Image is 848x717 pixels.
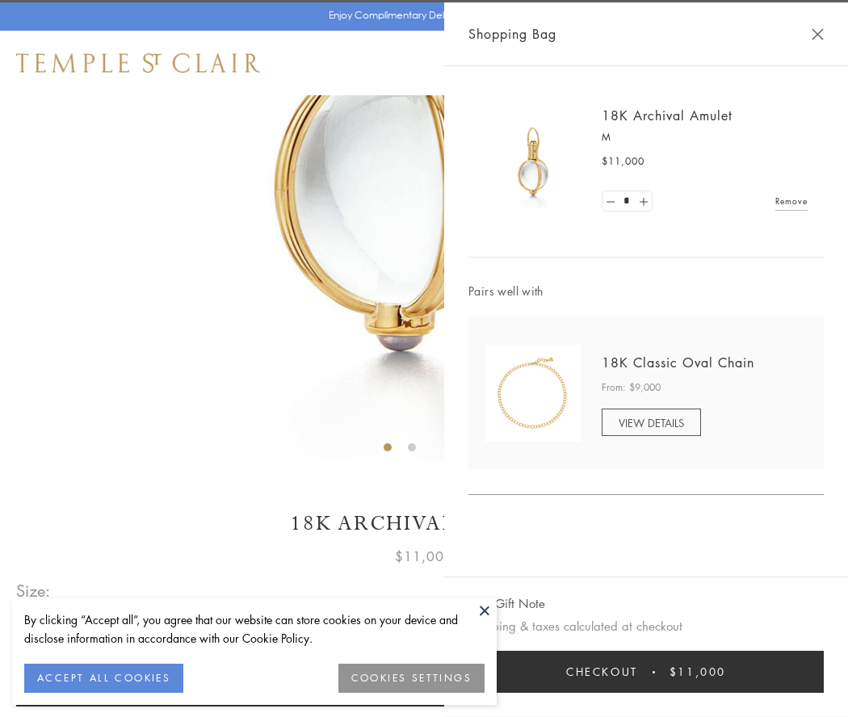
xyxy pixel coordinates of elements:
[338,664,485,693] button: COOKIES SETTINGS
[468,616,824,636] p: Shipping & taxes calculated at checkout
[602,153,644,170] span: $11,000
[602,354,754,371] a: 18K Classic Oval Chain
[468,282,824,300] span: Pairs well with
[566,663,638,681] span: Checkout
[602,379,661,396] span: From: $9,000
[602,191,619,212] a: Set quantity to 0
[619,415,684,430] span: VIEW DETAILS
[468,593,545,614] button: Add Gift Note
[485,113,581,210] img: 18K Archival Amulet
[602,129,808,145] p: M
[812,28,824,40] button: Close Shopping Bag
[670,663,726,681] span: $11,000
[635,191,651,212] a: Set quantity to 2
[602,409,701,436] a: VIEW DETAILS
[468,23,556,44] span: Shopping Bag
[775,192,808,210] a: Remove
[329,7,512,23] p: Enjoy Complimentary Delivery & Returns
[24,664,183,693] button: ACCEPT ALL COOKIES
[468,651,824,693] button: Checkout $11,000
[16,509,832,538] h1: 18K Archival Amulet
[16,577,52,604] span: Size:
[485,345,581,442] img: N88865-OV18
[16,53,260,73] img: Temple St. Clair
[602,107,733,124] a: 18K Archival Amulet
[24,610,485,648] div: By clicking “Accept all”, you agree that our website can store cookies on your device and disclos...
[395,546,453,567] span: $11,000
